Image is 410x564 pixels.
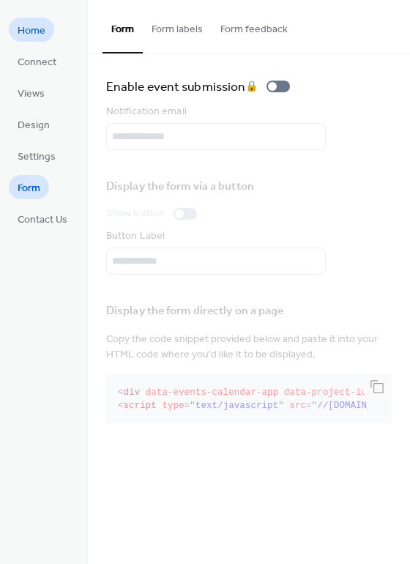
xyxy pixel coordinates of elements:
[18,212,67,228] span: Contact Us
[9,81,53,105] a: Views
[18,55,56,70] span: Connect
[18,118,50,133] span: Design
[9,49,65,73] a: Connect
[18,86,45,102] span: Views
[9,144,64,168] a: Settings
[9,207,76,231] a: Contact Us
[9,112,59,136] a: Design
[9,18,54,42] a: Home
[18,149,56,165] span: Settings
[18,23,45,39] span: Home
[18,181,40,196] span: Form
[9,175,49,199] a: Form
